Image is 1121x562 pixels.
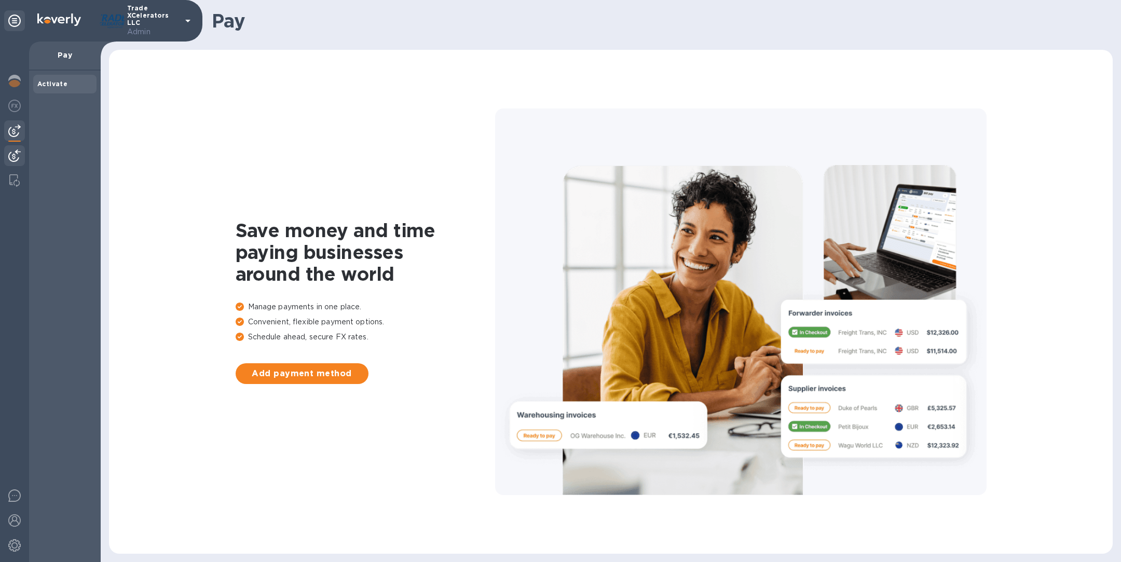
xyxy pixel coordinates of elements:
b: Activate [37,80,67,88]
button: Add payment method [236,363,368,384]
p: Manage payments in one place. [236,301,495,312]
h1: Save money and time paying businesses around the world [236,220,495,285]
img: Logo [37,13,81,26]
p: Admin [127,26,179,37]
p: Pay [37,50,92,60]
div: Unpin categories [4,10,25,31]
p: Schedule ahead, secure FX rates. [236,332,495,342]
p: Convenient, flexible payment options. [236,317,495,327]
h1: Pay [212,10,1104,32]
p: Trade XCelerators LLC [127,5,179,37]
img: Foreign exchange [8,100,21,112]
span: Add payment method [244,367,360,380]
